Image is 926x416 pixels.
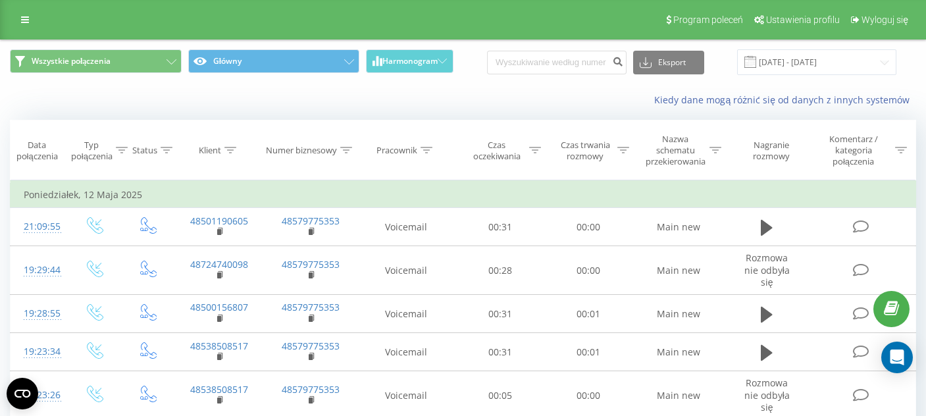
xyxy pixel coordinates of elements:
td: 00:01 [544,295,632,333]
div: 21:09:55 [24,214,53,240]
a: 48579775353 [282,258,340,271]
td: Main new [632,208,725,246]
td: Poniedziałek, 12 Maja 2025 [11,182,916,208]
span: Rozmowa nie odbyła się [744,377,790,413]
div: Nagranie rozmowy [736,140,806,162]
td: 00:28 [455,246,544,295]
a: 48500156807 [190,301,248,313]
a: 48579775353 [282,340,340,352]
div: Czas oczekiwania [468,140,526,162]
div: Klient [199,145,221,156]
td: Voicemail [357,333,455,371]
div: Komentarz / kategoria połączenia [815,134,892,167]
td: 00:31 [455,333,544,371]
div: Czas trwania rozmowy [556,140,614,162]
div: Numer biznesowy [266,145,337,156]
div: Open Intercom Messenger [881,342,913,373]
span: Program poleceń [673,14,743,25]
td: 00:00 [544,208,632,246]
a: 48579775353 [282,301,340,313]
div: 19:23:26 [24,382,53,408]
a: 48579775353 [282,215,340,227]
span: Wyloguj się [862,14,908,25]
span: Wszystkie połączenia [32,56,111,66]
td: 00:00 [544,246,632,295]
div: Data połączenia [11,140,63,162]
td: 00:01 [544,333,632,371]
td: Main new [632,333,725,371]
td: Main new [632,246,725,295]
span: Harmonogram [382,57,438,66]
button: Wszystkie połączenia [10,49,182,73]
button: Eksport [633,51,704,74]
div: 19:28:55 [24,301,53,326]
div: Pracownik [376,145,417,156]
button: Główny [188,49,360,73]
a: 48538508517 [190,340,248,352]
div: Nazwa schematu przekierowania [644,134,706,167]
button: Harmonogram [366,49,453,73]
div: Typ połączenia [71,140,113,162]
td: Voicemail [357,208,455,246]
td: Voicemail [357,295,455,333]
span: Ustawienia profilu [766,14,840,25]
a: 48579775353 [282,383,340,396]
span: Rozmowa nie odbyła się [744,251,790,288]
div: Status [132,145,157,156]
a: 48538508517 [190,383,248,396]
a: 48724740098 [190,258,248,271]
a: Kiedy dane mogą różnić się od danych z innych systemów [654,93,916,106]
td: 00:31 [455,208,544,246]
td: Voicemail [357,246,455,295]
a: 48501190605 [190,215,248,227]
input: Wyszukiwanie według numeru [487,51,627,74]
td: Main new [632,295,725,333]
td: 00:31 [455,295,544,333]
div: 19:23:34 [24,339,53,365]
div: 19:29:44 [24,257,53,283]
button: Open CMP widget [7,378,38,409]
